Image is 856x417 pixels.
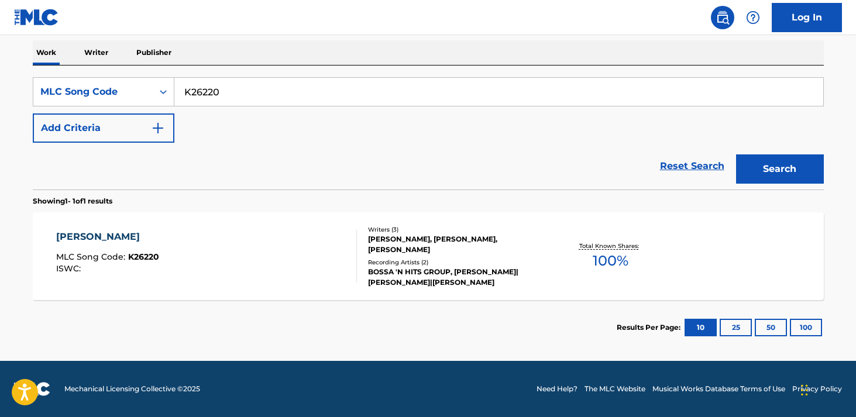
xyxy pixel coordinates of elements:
img: help [746,11,760,25]
img: logo [14,382,50,396]
p: Work [33,40,60,65]
span: Mechanical Licensing Collective © 2025 [64,384,200,394]
span: ISWC : [56,263,84,274]
div: Drag [801,373,808,408]
button: 25 [720,319,752,336]
a: Public Search [711,6,734,29]
div: Writers ( 3 ) [368,225,545,234]
p: Results Per Page: [617,322,683,333]
form: Search Form [33,77,824,189]
span: K26220 [128,251,159,262]
div: [PERSON_NAME], [PERSON_NAME], [PERSON_NAME] [368,234,545,255]
a: [PERSON_NAME]MLC Song Code:K26220ISWC:Writers (3)[PERSON_NAME], [PERSON_NAME], [PERSON_NAME]Recor... [33,212,824,300]
div: BOSSA 'N HITS GROUP, [PERSON_NAME]|[PERSON_NAME]|[PERSON_NAME] [368,267,545,288]
a: Musical Works Database Terms of Use [652,384,785,394]
button: 10 [685,319,717,336]
button: 100 [790,319,822,336]
a: Need Help? [537,384,577,394]
button: Add Criteria [33,113,174,143]
p: Publisher [133,40,175,65]
a: Reset Search [654,153,730,179]
a: Log In [772,3,842,32]
a: Privacy Policy [792,384,842,394]
div: MLC Song Code [40,85,146,99]
p: Writer [81,40,112,65]
button: Search [736,154,824,184]
img: 9d2ae6d4665cec9f34b9.svg [151,121,165,135]
iframe: Chat Widget [797,361,856,417]
span: 100 % [593,250,628,271]
img: search [716,11,730,25]
p: Total Known Shares: [579,242,642,250]
div: Recording Artists ( 2 ) [368,258,545,267]
div: Help [741,6,765,29]
p: Showing 1 - 1 of 1 results [33,196,112,206]
div: [PERSON_NAME] [56,230,159,244]
button: 50 [755,319,787,336]
span: MLC Song Code : [56,251,128,262]
a: The MLC Website [585,384,645,394]
img: MLC Logo [14,9,59,26]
